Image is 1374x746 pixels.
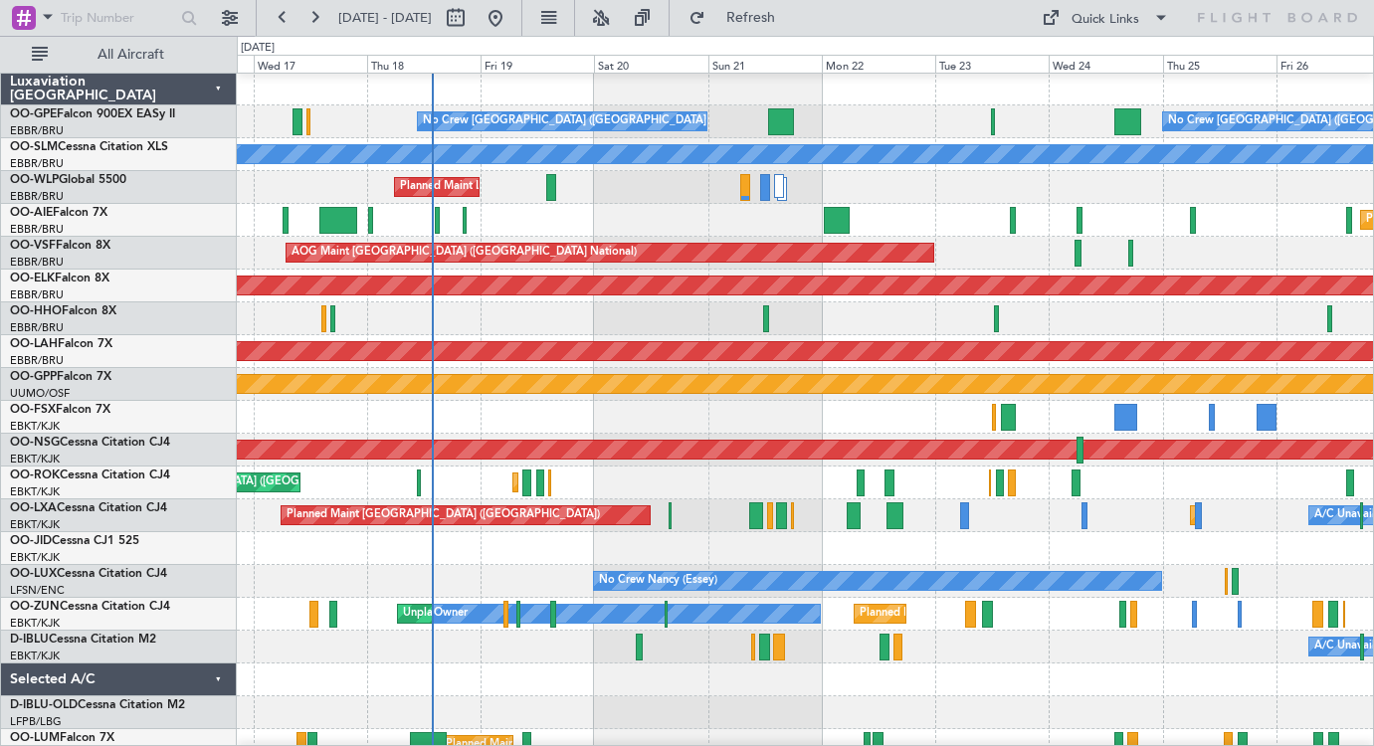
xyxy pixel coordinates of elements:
div: Tue 23 [935,55,1049,73]
a: EBBR/BRU [10,320,64,335]
a: EBBR/BRU [10,353,64,368]
a: OO-FSXFalcon 7X [10,404,110,416]
span: OO-LAH [10,338,58,350]
a: D-IBLUCessna Citation M2 [10,634,156,646]
a: EBKT/KJK [10,517,60,532]
input: Trip Number [61,3,175,33]
span: OO-NSG [10,437,60,449]
span: OO-ELK [10,273,55,284]
span: OO-HHO [10,305,62,317]
span: OO-GPE [10,108,57,120]
a: OO-ELKFalcon 8X [10,273,109,284]
a: LFPB/LBG [10,714,62,729]
div: Sun 21 [708,55,822,73]
span: OO-FSX [10,404,56,416]
a: EBBR/BRU [10,287,64,302]
span: OO-WLP [10,174,59,186]
a: OO-LAHFalcon 7X [10,338,112,350]
div: No Crew [GEOGRAPHIC_DATA] ([GEOGRAPHIC_DATA] National) [423,106,756,136]
div: Sat 20 [594,55,707,73]
a: LFSN/ENC [10,583,65,598]
a: OO-HHOFalcon 8X [10,305,116,317]
a: EBKT/KJK [10,649,60,663]
div: Unplanned Maint [GEOGRAPHIC_DATA]-[GEOGRAPHIC_DATA] [403,599,724,629]
a: OO-GPPFalcon 7X [10,371,111,383]
div: No Crew Nancy (Essey) [599,566,717,596]
a: UUMO/OSF [10,386,70,401]
a: OO-ROKCessna Citation CJ4 [10,469,170,481]
a: EBKT/KJK [10,484,60,499]
a: EBBR/BRU [10,156,64,171]
a: EBKT/KJK [10,452,60,466]
div: Fri 19 [481,55,594,73]
a: EBBR/BRU [10,189,64,204]
span: OO-ROK [10,469,60,481]
a: D-IBLU-OLDCessna Citation M2 [10,699,185,711]
span: All Aircraft [52,48,210,62]
a: OO-GPEFalcon 900EX EASy II [10,108,175,120]
span: OO-LXA [10,502,57,514]
a: OO-VSFFalcon 8X [10,240,110,252]
a: OO-LXACessna Citation CJ4 [10,502,167,514]
button: Refresh [680,2,799,34]
a: EBBR/BRU [10,222,64,237]
span: D-IBLU-OLD [10,699,78,711]
div: Thu 25 [1163,55,1276,73]
a: EBKT/KJK [10,550,60,565]
span: OO-ZUN [10,601,60,613]
a: EBBR/BRU [10,123,64,138]
div: Wed 17 [254,55,367,73]
div: Planned Maint [GEOGRAPHIC_DATA] ([GEOGRAPHIC_DATA]) [287,500,600,530]
a: OO-SLMCessna Citation XLS [10,141,168,153]
div: Planned Maint Liege [400,172,503,202]
a: OO-LUXCessna Citation CJ4 [10,568,167,580]
div: Wed 24 [1049,55,1162,73]
button: Quick Links [1032,2,1179,34]
div: Thu 18 [367,55,481,73]
span: OO-VSF [10,240,56,252]
span: OO-LUM [10,732,60,744]
a: OO-JIDCessna CJ1 525 [10,535,139,547]
a: OO-NSGCessna Citation CJ4 [10,437,170,449]
span: OO-AIE [10,207,53,219]
a: OO-WLPGlobal 5500 [10,174,126,186]
span: Refresh [709,11,793,25]
span: OO-LUX [10,568,57,580]
div: Quick Links [1072,10,1139,30]
span: OO-GPP [10,371,57,383]
div: AOG Maint [GEOGRAPHIC_DATA] ([GEOGRAPHIC_DATA] National) [292,238,637,268]
a: OO-LUMFalcon 7X [10,732,114,744]
a: EBKT/KJK [10,616,60,631]
a: EBKT/KJK [10,419,60,434]
a: OO-ZUNCessna Citation CJ4 [10,601,170,613]
a: EBBR/BRU [10,255,64,270]
div: Mon 22 [822,55,935,73]
span: OO-SLM [10,141,58,153]
span: OO-JID [10,535,52,547]
a: OO-AIEFalcon 7X [10,207,107,219]
div: Planned Maint Kortrijk-[GEOGRAPHIC_DATA] [860,599,1091,629]
span: [DATE] - [DATE] [338,9,432,27]
span: D-IBLU [10,634,49,646]
button: All Aircraft [22,39,216,71]
div: Owner [434,599,468,629]
div: [DATE] [241,40,275,57]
